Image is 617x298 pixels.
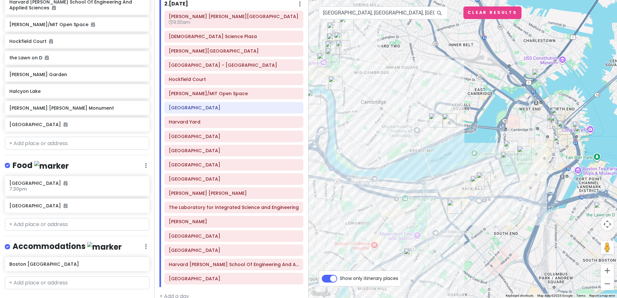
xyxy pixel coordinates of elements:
div: Charles River Basin [432,165,438,171]
h6: Copley Square [169,48,299,54]
h6: [GEOGRAPHIC_DATA] [9,203,145,209]
button: Clear Results [463,6,521,19]
i: Added to itinerary [45,55,49,60]
span: Map data ©2025 Google [537,294,572,297]
button: Keyboard shortcuts [506,293,533,298]
input: + Add place or address [5,276,149,289]
div: Harvard Business School [307,90,321,104]
h6: [PERSON_NAME]/MIT Open Space [9,22,145,27]
div: Boston Marriott Long Wharf [572,121,587,135]
span: 7:30pm [9,186,27,192]
h6: Harvard Business School [169,276,299,282]
div: Kendall/MIT Open Space [442,114,457,128]
div: Boston Public Library - Central Library [470,176,485,190]
div: Fenway Park [403,201,408,206]
input: + Add place or address [5,137,149,150]
button: Zoom out [601,277,614,290]
h6: Rockefeller Hall [169,176,299,182]
span: Show only itinerary places [340,275,398,282]
h6: Harvard Science Center Plaza [169,233,299,239]
a: Open this area in Google Maps (opens a new window) [310,290,331,298]
h6: [PERSON_NAME] Garden [9,72,145,77]
i: Added to itinerary [91,22,95,27]
h6: Boston Public Library - Central Library [169,62,299,68]
div: The New England Holocaust Memorial [549,115,563,129]
div: Harvard Science Center Plaza [325,41,339,55]
i: Added to itinerary [64,181,67,185]
h6: Harvard Square [169,105,299,111]
div: Harvard University Graduate School Of Design [336,40,350,55]
div: Harvard Stem Cell Institute [334,32,348,46]
input: + Add place or address [5,218,149,231]
div: Public Garden [501,152,515,166]
button: Map camera controls [601,218,614,231]
span: 9:30am [169,19,190,25]
h6: Halcyon Lake [9,88,145,94]
div: Union Oyster House [551,115,565,129]
h6: Conant Hall [169,190,299,196]
h6: Dunster House [169,134,299,139]
div: the Lawn on D [594,202,608,216]
button: Zoom in [601,264,614,277]
h6: Kendall/MIT Open Space [169,91,299,96]
h4: Food [13,160,69,171]
div: Freedom Trail [548,98,553,103]
div: Paul Revere Park [532,69,546,83]
div: Rose Kennedy Greenway [551,107,565,122]
button: Drag Pegman onto the map to open Street View [601,241,614,254]
a: Terms (opens in new tab) [576,294,585,297]
div: Back Bay Fens [409,227,414,232]
i: Added to itinerary [64,204,67,208]
h6: [GEOGRAPHIC_DATA] [9,122,145,127]
h6: Harvard Science Center Plaza [169,247,299,253]
h6: Christian Science Plaza [169,34,299,39]
h6: Harvard University Graduate School Of Design [169,148,299,154]
div: Dunster House [329,76,343,90]
div: The Plaza Playscape [547,114,561,129]
div: Faneuil Hall Marketplace [557,120,571,134]
img: marker [34,161,69,171]
h6: Tanner fountain [169,219,299,224]
h6: Boston [GEOGRAPHIC_DATA] [9,261,145,267]
div: Boston Common [517,146,531,160]
div: Post Office Square [553,135,568,149]
i: Added to itinerary [49,39,53,44]
div: Rockefeller Hall [339,16,354,30]
h6: 2 . [DATE] [164,1,188,7]
h6: Hockfield Court [169,76,299,82]
h4: Accommodations [13,241,122,252]
a: Report a map error [589,294,615,297]
div: The Laboratory for Integrated Science and Engineering [327,33,341,47]
img: Google [310,290,331,298]
h6: Frederick Law Olmsted National Historic Site [169,14,299,19]
h6: Harvard John A. Paulson School Of Engineering And Applied Sciences [169,262,299,267]
i: Added to itinerary [64,122,67,127]
div: Harvard Square [317,53,331,67]
h6: Harvard Stem Cell Institute [169,162,299,168]
h6: The Laboratory for Integrated Science and Engineering [169,204,299,210]
div: Harvard Yard [326,48,340,62]
input: Search a place [319,6,448,19]
h6: Hockfield Court [9,38,145,44]
div: Christian Science Plaza [447,200,461,214]
div: Tanner fountain [327,40,341,54]
img: marker [87,242,122,252]
h6: the Lawn on D [9,55,145,61]
h6: Harvard Yard [169,119,299,125]
h6: [PERSON_NAME] [PERSON_NAME] Monument [9,105,145,111]
div: Conant Hall [327,22,341,36]
div: Boston Duck Tours New England Aquarium Departure Location [575,125,589,140]
div: Beacon Hill [504,141,518,155]
div: Hockfield Court [429,113,443,127]
i: Added to itinerary [52,5,56,10]
div: Copley Square [477,172,491,186]
h6: [GEOGRAPHIC_DATA] [9,180,145,186]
